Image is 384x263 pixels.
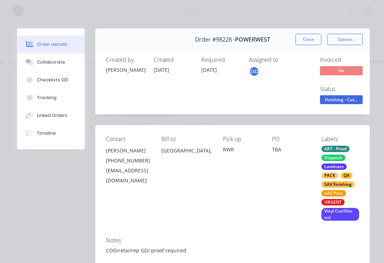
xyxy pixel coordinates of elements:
div: Bill to [161,136,212,143]
div: [PERSON_NAME] [106,146,150,156]
span: [DATE] [154,66,169,73]
div: Dispatch [321,155,345,161]
button: Tracking [17,89,85,107]
div: Notes [106,237,359,244]
div: Order details [37,41,67,48]
div: Vinyl Cut/Kiss cut [321,208,359,221]
div: Created [154,57,193,63]
div: Status [320,86,373,92]
div: Tracking [37,95,57,101]
span: [DATE] [201,66,217,73]
button: Timeline [17,124,85,142]
div: PACK [321,172,338,179]
div: [GEOGRAPHIC_DATA], [161,146,212,168]
button: Collaborate [17,53,85,71]
button: Close [295,34,321,45]
button: Options [327,34,363,45]
button: Finishing - Cut... [320,95,363,106]
span: No [320,66,363,75]
button: GD [249,66,260,77]
div: ART - Proof [321,146,350,152]
div: Labels [321,136,359,143]
div: Contact [106,136,150,143]
div: Required [201,57,240,63]
div: TBA [272,146,310,156]
div: Laminate [321,163,347,170]
div: [GEOGRAPHIC_DATA], [161,146,212,156]
div: QA [341,172,352,179]
div: SAV Print [321,190,346,197]
button: Checklists 0/0 [17,71,85,89]
button: Order details [17,36,85,53]
span: Finishing - Cut... [320,95,363,104]
div: URGENT [321,199,345,205]
span: POWERWEST [235,36,270,43]
div: Pick up [223,136,261,143]
div: Checklists 0/0 [37,77,68,83]
div: COD/retai/rep GD/ proof required [106,247,359,254]
div: RWR [223,146,261,153]
div: Linked Orders [37,112,68,119]
div: Assigned to [249,57,320,63]
div: Created by [106,57,145,63]
div: SAV Finishing [321,181,354,188]
div: Collaborate [37,59,65,65]
span: Order #98228 - [195,36,235,43]
div: PO [272,136,310,143]
div: [PERSON_NAME][PHONE_NUMBER][EMAIL_ADDRESS][DOMAIN_NAME] [106,146,150,186]
div: [EMAIL_ADDRESS][DOMAIN_NAME] [106,166,150,186]
div: [PERSON_NAME] [106,66,145,74]
div: Invoiced [320,57,373,63]
button: Linked Orders [17,107,85,124]
div: Timeline [37,130,56,136]
div: [PHONE_NUMBER] [106,156,150,166]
